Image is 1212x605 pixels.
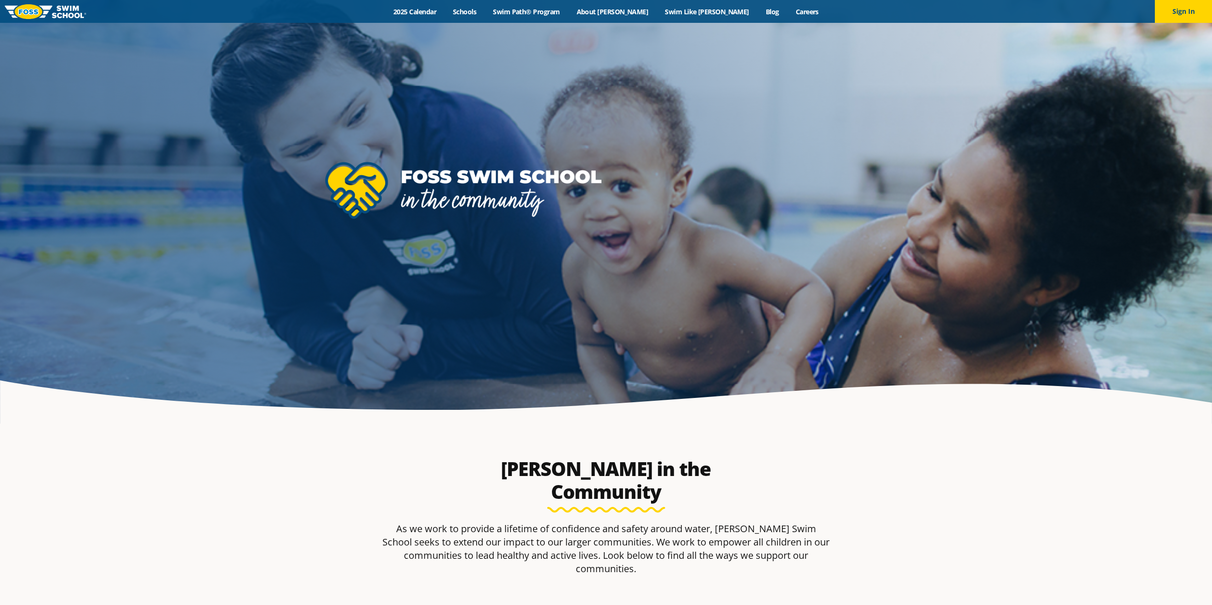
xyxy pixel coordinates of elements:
[477,457,736,503] h2: [PERSON_NAME] in the Community
[757,7,787,16] a: Blog
[385,7,445,16] a: 2025 Calendar
[657,7,758,16] a: Swim Like [PERSON_NAME]
[787,7,827,16] a: Careers
[485,7,568,16] a: Swim Path® Program
[568,7,657,16] a: About [PERSON_NAME]
[381,522,831,575] p: As we work to provide a lifetime of confidence and safety around water, [PERSON_NAME] Swim School...
[5,4,86,19] img: FOSS Swim School Logo
[445,7,485,16] a: Schools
